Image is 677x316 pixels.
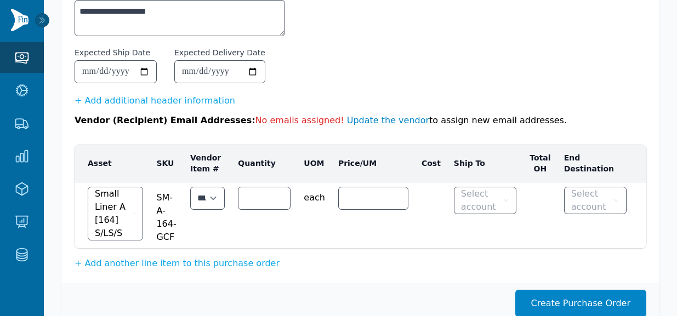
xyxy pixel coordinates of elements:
[255,115,344,125] span: No emails assigned!
[304,187,325,204] span: each
[75,47,150,58] label: Expected Ship Date
[75,94,235,107] button: + Add additional header information
[523,145,557,182] th: Total OH
[95,187,130,240] span: Small Liner A [164] S/LS/S
[461,187,500,214] span: Select account
[75,257,280,270] button: + Add another line item to this purchase order
[255,115,567,125] span: to assign new email addresses.
[564,187,627,214] button: Select account
[415,145,447,182] th: Cost
[447,145,523,182] th: Ship To
[571,187,611,214] span: Select account
[150,145,184,182] th: SKU
[150,182,184,249] td: SM-A-164-GCF
[297,145,332,182] th: UOM
[454,187,516,214] button: Select account
[11,9,29,31] img: Finventory
[332,145,415,182] th: Price/UM
[75,115,255,125] span: Vendor (Recipient) Email Addresses:
[184,145,231,182] th: Vendor Item #
[347,115,429,125] a: Update the vendor
[75,145,150,182] th: Asset
[88,187,143,240] button: Small Liner A [164] S/LS/S
[557,145,633,182] th: End Destination
[174,47,265,58] label: Expected Delivery Date
[231,145,297,182] th: Quantity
